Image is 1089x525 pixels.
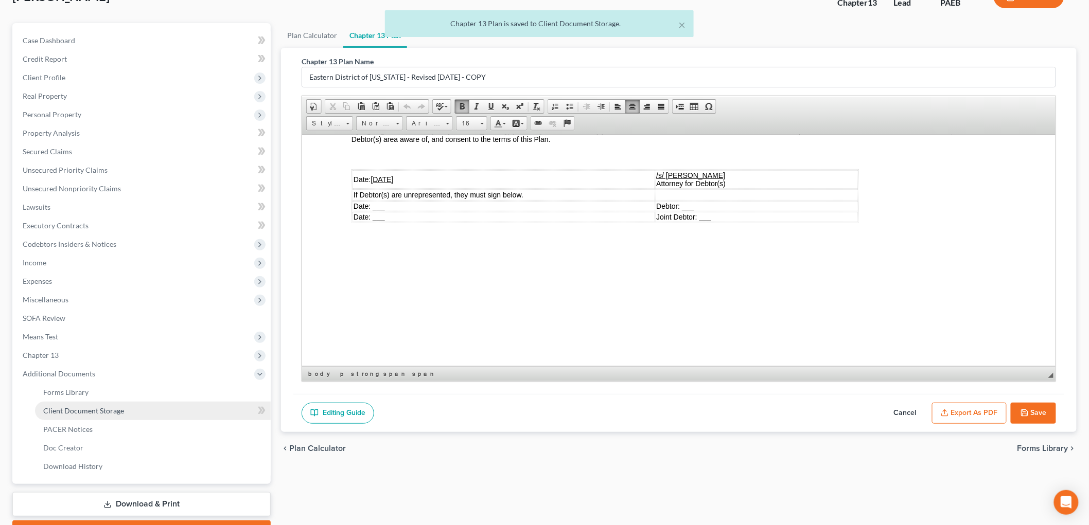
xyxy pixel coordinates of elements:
a: Download & Print [12,492,271,516]
a: Paste [354,100,368,113]
span: Date: [51,41,68,49]
span: Means Test [23,332,58,341]
a: Decrease Indent [579,100,594,113]
a: Table [687,100,701,113]
iframe: Rich Text Editor, document-ckeditor [302,135,1056,366]
a: span element [410,369,438,379]
button: Cancel [883,403,928,424]
a: Arial [406,116,453,131]
div: Chapter 13 Plan is saved to Client Document Storage. [393,19,686,29]
a: Paste from Word [383,100,397,113]
span: Codebtors Insiders & Notices [23,240,116,248]
a: Text Color [491,117,509,130]
span: Lawsuits [23,203,50,211]
span: Forms Library [43,388,89,396]
span: Doc Creator [43,443,83,452]
label: Chapter 13 Plan Name [302,56,374,67]
a: 16 [456,116,487,131]
a: Document Properties [307,100,321,113]
span: Additional Documents [23,369,95,378]
a: SOFA Review [14,309,271,328]
a: span element [381,369,409,379]
a: Align Left [611,100,625,113]
button: Export as PDF [932,403,1007,424]
a: Align Right [640,100,654,113]
span: If Debtor(s) are unrepresented, they must sign below. [51,56,221,64]
span: Plan Calculator [289,444,346,452]
a: Client Document Storage [35,402,271,420]
span: Joint Debtor: ___ [355,78,410,86]
a: Link [531,117,546,130]
u: /s/ [PERSON_NAME] [355,37,424,45]
span: Styles [307,117,343,130]
a: PACER Notices [35,420,271,439]
i: chevron_left [281,444,289,452]
a: Insert Page Break for Printing [673,100,687,113]
button: Save [1011,403,1056,424]
span: Income [23,258,46,267]
button: Forms Library chevron_right [1017,444,1077,452]
a: body element [306,369,337,379]
a: p element [338,369,348,379]
a: Remove Format [530,100,544,113]
a: Doc Creator [35,439,271,457]
span: Arial [407,117,443,130]
a: Styles [306,116,353,131]
a: Lawsuits [14,198,271,216]
a: Undo [400,100,414,113]
button: × [678,19,686,31]
a: Italic [469,100,484,113]
span: SOFA Review [23,314,65,322]
a: Redo [414,100,429,113]
a: Anchor [560,117,574,130]
a: Unsecured Priority Claims [14,161,271,179]
a: Paste as plain text [368,100,383,113]
span: Client Document Storage [43,406,124,415]
span: Normal [357,117,393,130]
span: 16 [456,117,477,130]
span: Attorney for Debtor(s) [355,37,424,53]
a: Underline [484,100,498,113]
span: Property Analysis [23,129,80,137]
input: Enter name... [302,67,1056,87]
a: Superscript [513,100,527,113]
a: Cut [325,100,340,113]
span: Credit Report [23,55,67,63]
button: chevron_left Plan Calculator [281,444,346,452]
a: Subscript [498,100,513,113]
a: Executory Contracts [14,216,271,235]
a: Download History [35,457,271,476]
span: Personal Property [23,110,81,119]
span: Date: ___ [51,67,83,76]
a: Insert/Remove Bulleted List [563,100,577,113]
span: Forms Library [1017,444,1068,452]
span: Client Profile [23,73,65,82]
a: Forms Library [35,383,271,402]
u: [DATE] [68,41,91,49]
div: Open Intercom Messenger [1054,490,1079,515]
a: Insert Special Character [701,100,716,113]
a: Editing Guide [302,403,374,424]
a: Insert/Remove Numbered List [548,100,563,113]
span: Date: ___ [51,78,83,86]
a: Secured Claims [14,142,271,161]
a: Copy [340,100,354,113]
a: Unlink [546,117,560,130]
a: strong element [349,369,380,379]
a: Normal [356,116,403,131]
span: Real Property [23,92,67,100]
a: Background Color [509,117,527,130]
span: Expenses [23,277,52,285]
span: Debtor: ___ [355,67,392,76]
a: Credit Report [14,50,271,68]
i: chevron_right [1068,444,1077,452]
a: Unsecured Nonpriority Claims [14,179,271,198]
a: Bold [455,100,469,113]
span: Chapter 13 [23,351,59,359]
a: Property Analysis [14,124,271,142]
span: Executory Contracts [23,221,89,230]
span: Miscellaneous [23,295,68,304]
span: Case Dashboard [23,36,75,45]
span: Unsecured Nonpriority Claims [23,184,121,193]
a: Spell Checker [433,100,451,113]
